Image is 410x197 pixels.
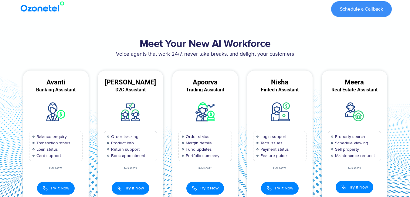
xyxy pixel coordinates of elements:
img: Call Icon [192,185,197,192]
h2: Meet Your New AI Workforce [19,38,392,50]
span: Maintenance request [334,153,375,159]
span: Balance enquiry [35,133,67,140]
p: Voice agents that work 24/7, never take breaks, and delight your customers [19,50,392,58]
button: Try It Now [336,181,373,193]
div: Ref#:90070 [23,167,89,170]
span: Margin details [184,140,212,146]
span: Payment status [259,146,289,153]
img: Call Icon [266,185,272,192]
span: Order tracking [110,133,138,140]
div: Apoorva [172,80,238,85]
button: Try It Now [37,182,75,195]
span: Product info [110,140,134,146]
span: Property search [334,133,365,140]
span: Transaction status [35,140,70,146]
span: Try It Now [50,185,69,191]
div: Ref#:90072 [172,167,238,170]
div: [PERSON_NAME] [98,80,163,85]
span: Return support [110,146,140,153]
div: Trading Assistant [172,87,238,93]
span: Fund updates [184,146,212,153]
img: Call Icon [42,185,48,192]
span: Try It Now [274,185,293,191]
div: Nisha [247,80,313,85]
span: Order status [184,133,209,140]
div: Fintech Assistant [247,87,313,93]
span: Try It Now [125,185,144,191]
span: Tech issues [259,140,283,146]
span: Sell property [334,146,359,153]
div: Ref#:90071 [98,167,163,170]
span: Loan status [35,146,58,153]
span: Portfolio summary [184,153,219,159]
div: Ref#:90073 [247,167,313,170]
span: Feature guide [259,153,287,159]
div: Ref#:90074 [322,167,387,170]
img: Call Icon [341,184,347,190]
span: Schedule a Callback [340,7,383,11]
div: Banking Assistant [23,87,89,93]
div: Meera [322,80,387,85]
span: Try It Now [200,185,219,191]
div: Avanti [23,80,89,85]
button: Try It Now [186,182,224,195]
button: Try It Now [112,182,149,195]
span: Try It Now [349,184,368,190]
img: Call Icon [117,185,123,192]
a: Schedule a Callback [331,1,392,17]
div: D2C Assistant [98,87,163,93]
span: Book appointment [110,153,145,159]
span: Login support [259,133,286,140]
span: Card support [35,153,61,159]
div: Real Estate Assistant [322,87,387,93]
span: Schedule viewing [334,140,368,146]
button: Try It Now [261,182,299,195]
